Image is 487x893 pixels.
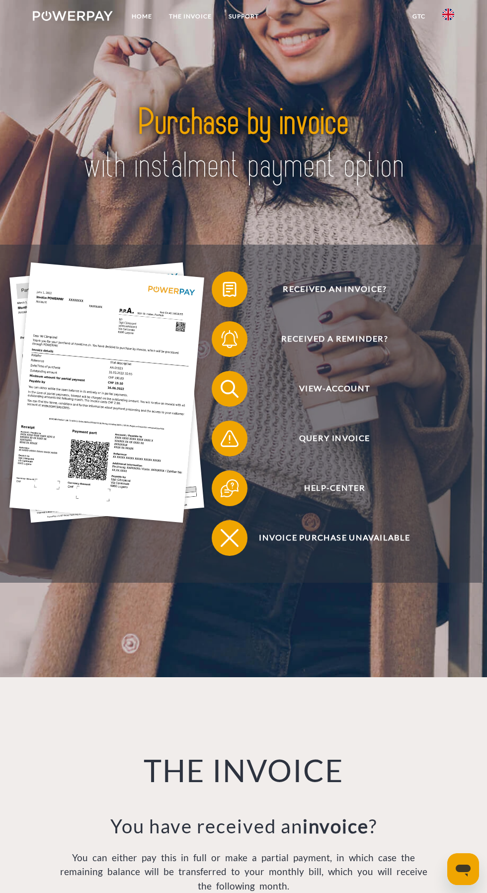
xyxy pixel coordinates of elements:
[199,419,457,458] a: Query Invoice
[225,371,444,407] span: View-Account
[225,421,444,456] span: Query Invoice
[225,321,444,357] span: Received a reminder?
[9,263,204,523] img: single_invoice_powerpay_en.jpg
[212,371,444,407] button: View-Account
[225,271,444,307] span: Received an invoice?
[404,7,434,25] a: GTC
[199,369,457,409] a: View-Account
[219,527,241,549] img: qb_close.svg
[447,853,479,885] iframe: Button to launch messaging window
[219,377,241,400] img: qb_search.svg
[225,470,444,506] span: Help-Center
[199,468,457,508] a: Help-Center
[199,269,457,309] a: Received an invoice?
[33,11,113,21] img: logo-powerpay-white.svg
[219,427,241,449] img: qb_warning.svg
[212,421,444,456] button: Query Invoice
[219,477,241,499] img: qb_help.svg
[219,328,241,350] img: qb_bell.svg
[220,7,267,25] a: Support
[303,814,369,837] b: invoice
[123,7,161,25] a: Home
[57,851,430,893] p: You can either pay this in full or make a partial payment, in which case the remaining balance wi...
[161,7,220,25] a: THE INVOICE
[199,518,457,558] a: Invoice purchase unavailable
[212,321,444,357] button: Received a reminder?
[57,814,430,838] h3: You have received an ?
[199,319,457,359] a: Received a reminder?
[57,752,430,790] h1: THE INVOICE
[212,520,444,556] button: Invoice purchase unavailable
[212,271,444,307] button: Received an invoice?
[219,278,241,300] img: qb_bill.svg
[442,8,454,20] img: en
[76,89,412,199] img: title-powerpay_en.svg
[212,470,444,506] button: Help-Center
[225,520,444,556] span: Invoice purchase unavailable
